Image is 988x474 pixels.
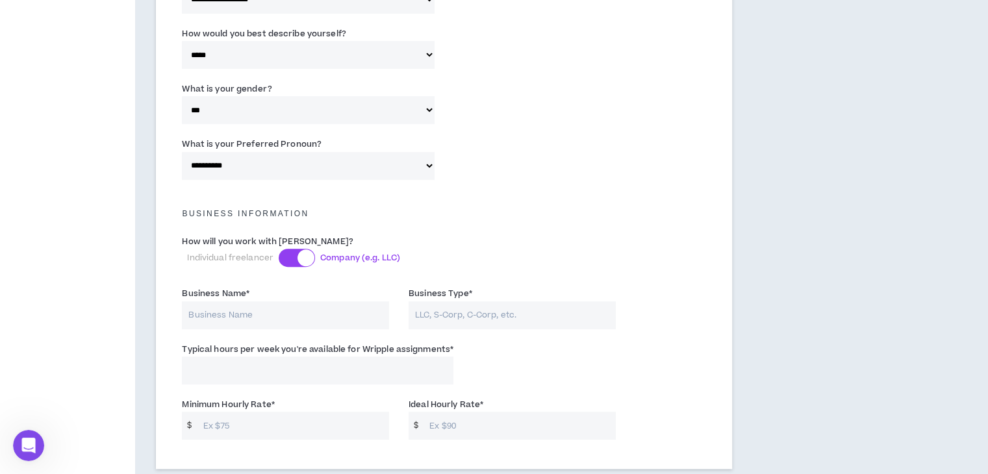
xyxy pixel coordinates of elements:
[182,339,453,360] label: Typical hours per week you're available for Wripple assignments
[409,412,424,440] span: $
[409,283,472,304] label: Business Type
[182,134,322,155] label: What is your Preferred Pronoun?
[182,23,346,44] label: How would you best describe yourself?
[187,252,273,264] span: Individual freelancer
[182,283,249,304] label: Business Name
[320,252,400,264] span: Company (e.g. LLC)
[409,394,483,415] label: Ideal Hourly Rate
[182,231,353,252] label: How will you work with [PERSON_NAME]?
[423,412,615,440] input: Ex $90
[182,412,197,440] span: $
[182,394,274,415] label: Minimum Hourly Rate
[182,301,389,329] input: Business Name
[13,430,44,461] iframe: Intercom live chat
[182,79,272,99] label: What is your gender?
[172,209,716,218] h5: Business Information
[197,412,389,440] input: Ex $75
[409,301,616,329] input: LLC, S-Corp, C-Corp, etc.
